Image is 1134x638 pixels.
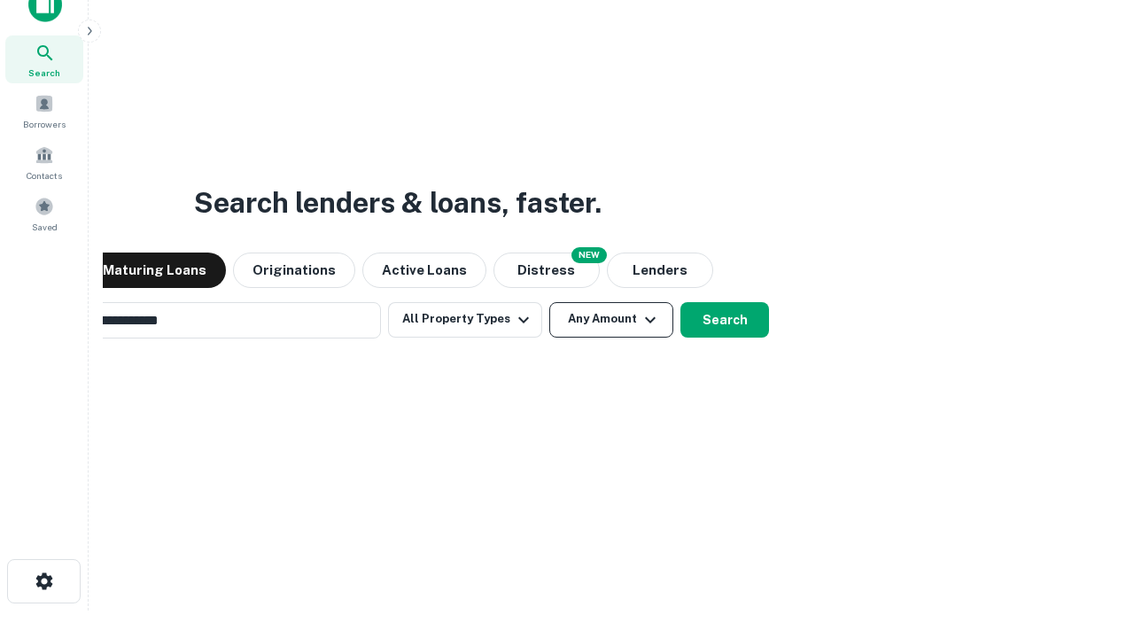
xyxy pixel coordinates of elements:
[388,302,542,338] button: All Property Types
[23,117,66,131] span: Borrowers
[194,182,602,224] h3: Search lenders & loans, faster.
[5,190,83,237] a: Saved
[362,253,486,288] button: Active Loans
[607,253,713,288] button: Lenders
[83,253,226,288] button: Maturing Loans
[233,253,355,288] button: Originations
[28,66,60,80] span: Search
[5,87,83,135] a: Borrowers
[549,302,673,338] button: Any Amount
[5,138,83,186] a: Contacts
[493,253,600,288] button: Search distressed loans with lien and other non-mortgage details.
[1045,496,1134,581] iframe: Chat Widget
[27,168,62,183] span: Contacts
[5,35,83,83] a: Search
[680,302,769,338] button: Search
[571,247,607,263] div: NEW
[32,220,58,234] span: Saved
